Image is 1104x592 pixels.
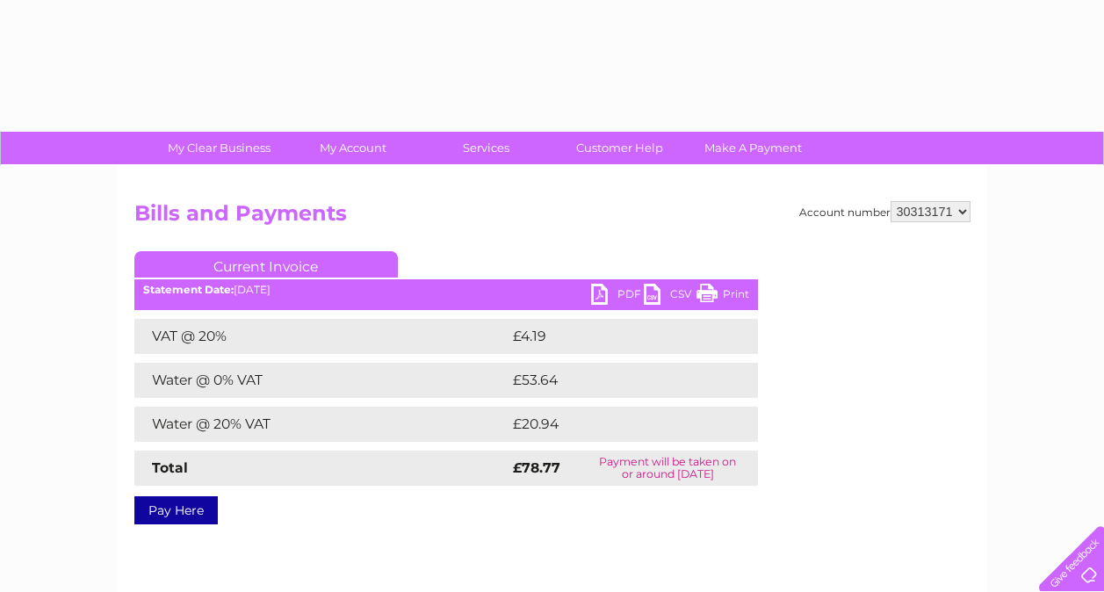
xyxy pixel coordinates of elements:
[578,451,758,486] td: Payment will be taken on or around [DATE]
[134,407,509,442] td: Water @ 20% VAT
[280,132,425,164] a: My Account
[143,283,234,296] b: Statement Date:
[644,284,696,309] a: CSV
[147,132,292,164] a: My Clear Business
[547,132,692,164] a: Customer Help
[134,363,509,398] td: Water @ 0% VAT
[134,496,218,524] a: Pay Here
[696,284,749,309] a: Print
[134,251,398,278] a: Current Invoice
[513,459,560,476] strong: £78.77
[509,319,715,354] td: £4.19
[134,319,509,354] td: VAT @ 20%
[134,201,971,235] h2: Bills and Payments
[799,201,971,222] div: Account number
[509,363,723,398] td: £53.64
[591,284,644,309] a: PDF
[509,407,724,442] td: £20.94
[681,132,826,164] a: Make A Payment
[152,459,188,476] strong: Total
[134,284,758,296] div: [DATE]
[414,132,559,164] a: Services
